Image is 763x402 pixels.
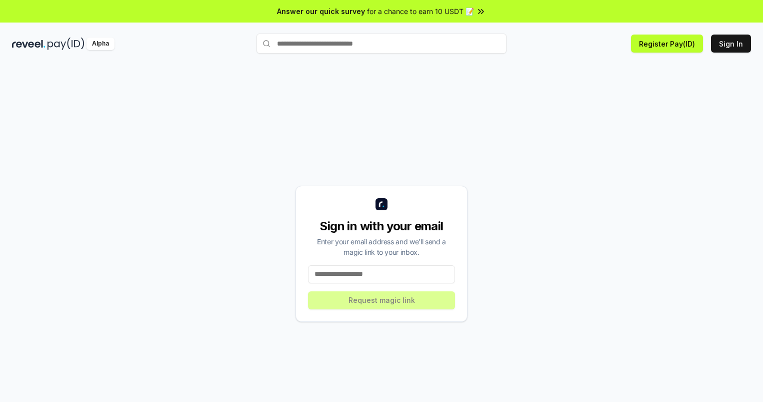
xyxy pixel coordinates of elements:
span: for a chance to earn 10 USDT 📝 [367,6,474,17]
button: Sign In [711,35,751,53]
div: Enter your email address and we’ll send a magic link to your inbox. [308,236,455,257]
div: Alpha [86,38,114,50]
span: Answer our quick survey [277,6,365,17]
img: pay_id [47,38,84,50]
img: reveel_dark [12,38,45,50]
div: Sign in with your email [308,218,455,234]
button: Register Pay(ID) [631,35,703,53]
img: logo_small [375,198,387,210]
